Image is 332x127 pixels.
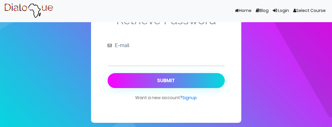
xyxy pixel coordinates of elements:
button: Submit [108,73,225,88]
span: Retrieve Password [108,13,225,42]
img: Brand [4,3,53,18]
input: Enter e-mail [108,49,225,66]
a: Blog [254,5,271,16]
span: Want a new account? [135,94,197,107]
a: Home [233,5,254,16]
div: Submit [157,78,175,83]
a: Select Course [291,5,328,16]
a: Login [271,5,291,16]
span: E-mail [113,43,129,48]
a: Signup [182,95,197,101]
